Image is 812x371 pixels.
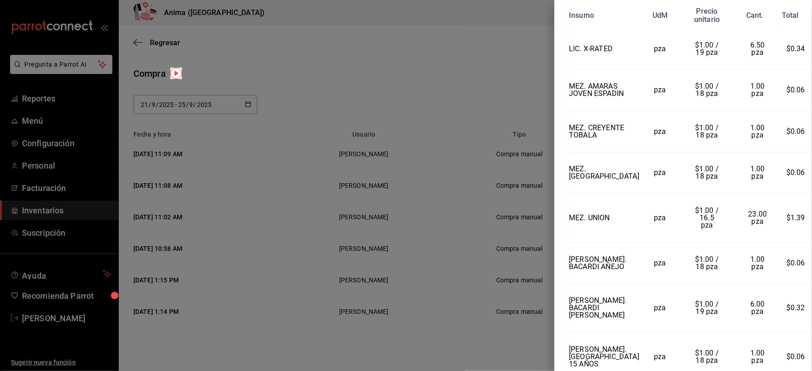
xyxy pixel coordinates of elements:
[787,303,806,312] span: $0.32
[695,7,720,24] div: Precio unitario
[787,352,806,361] span: $0.06
[695,164,721,180] span: $1.00 / 18 pza
[787,259,806,267] span: $0.06
[640,111,681,153] td: pza
[787,213,806,222] span: $1.39
[640,28,681,69] td: pza
[747,11,764,20] div: Cant.
[787,127,806,136] span: $0.06
[751,255,767,271] span: 1.00 pza
[569,194,640,243] td: MEZ. UNION
[751,300,767,316] span: 6.00 pza
[751,82,767,98] span: 1.00 pza
[569,152,640,194] td: MEZ. [GEOGRAPHIC_DATA]
[640,284,681,333] td: pza
[569,111,640,153] td: MEZ. CREYENTE TOBALA
[569,11,594,20] div: Insumo
[751,349,767,365] span: 1.00 pza
[640,69,681,111] td: pza
[695,300,721,316] span: $1.00 / 19 pza
[751,41,767,57] span: 6.50 pza
[783,11,799,20] div: Total
[695,349,721,365] span: $1.00 / 18 pza
[695,206,721,229] span: $1.00 / 16.5 pza
[569,284,640,333] td: [PERSON_NAME]. BACARDI [PERSON_NAME]
[170,68,182,79] img: Tooltip marker
[787,85,806,94] span: $0.06
[569,28,640,69] td: LIC. X-RATED
[695,123,721,139] span: $1.00 / 18 pza
[748,210,769,226] span: 23.00 pza
[569,242,640,284] td: [PERSON_NAME]. BACARDI AÑEJO
[787,44,806,53] span: $0.34
[640,152,681,194] td: pza
[653,11,669,20] div: UdM
[569,69,640,111] td: MEZ. AMARAS JOVEN ESPADIN
[640,242,681,284] td: pza
[695,255,721,271] span: $1.00 / 18 pza
[695,41,721,57] span: $1.00 / 19 pza
[787,168,806,177] span: $0.06
[751,123,767,139] span: 1.00 pza
[695,82,721,98] span: $1.00 / 18 pza
[640,194,681,243] td: pza
[751,164,767,180] span: 1.00 pza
